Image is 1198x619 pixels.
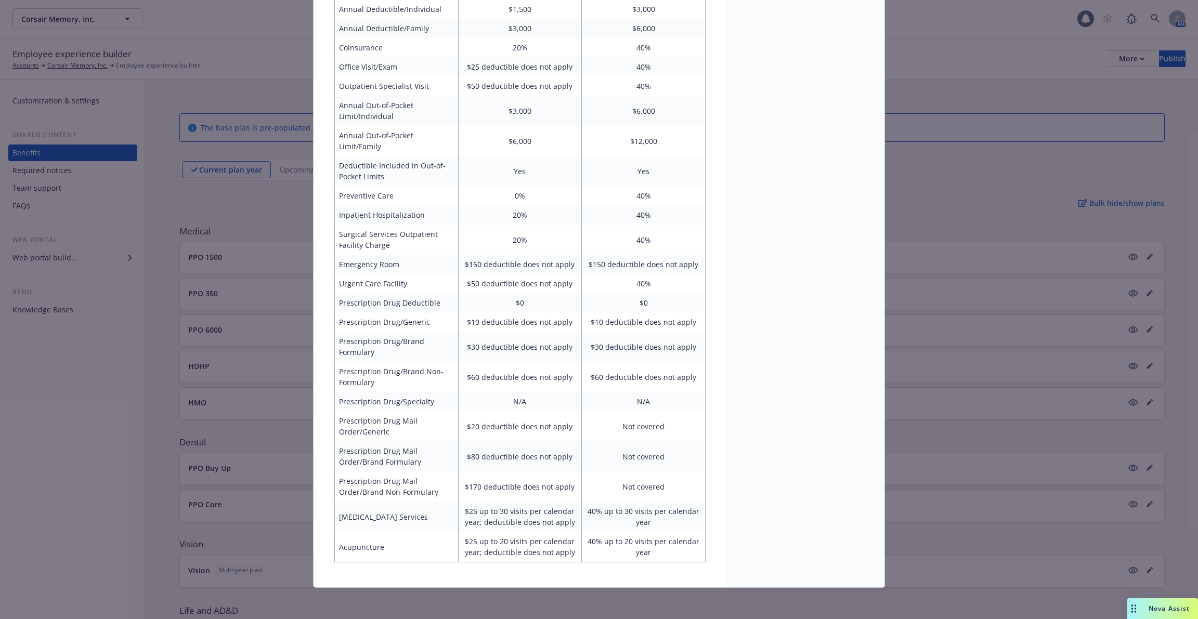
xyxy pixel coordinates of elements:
[458,19,582,38] td: $3,000
[335,532,459,562] td: Acupuncture
[458,38,582,57] td: 20%
[582,312,706,332] td: $10 deductible does not apply
[582,205,706,225] td: 40%
[335,392,459,411] td: Prescription Drug/Specialty
[335,362,459,392] td: Prescription Drug/Brand Non-Formulary
[582,156,706,186] td: Yes
[335,471,459,502] td: Prescription Drug Mail Order/Brand Non-Formulary
[458,274,582,293] td: $50 deductible does not apply
[335,502,459,532] td: [MEDICAL_DATA] Services
[335,76,459,96] td: Outpatient Specialist Visit
[582,332,706,362] td: $30 deductible does not apply
[335,441,459,471] td: Prescription Drug Mail Order/Brand Formulary
[458,186,582,205] td: 0%
[335,205,459,225] td: Inpatient Hospitalization
[458,126,582,156] td: $6,000
[458,332,582,362] td: $30 deductible does not apply
[582,392,706,411] td: N/A
[335,411,459,441] td: Prescription Drug Mail Order/Generic
[335,255,459,274] td: Emergency Room
[458,156,582,186] td: Yes
[582,76,706,96] td: 40%
[335,293,459,312] td: Prescription Drug Deductible
[335,126,459,156] td: Annual Out-of-Pocket Limit/Family
[458,362,582,392] td: $60 deductible does not apply
[458,225,582,255] td: 20%
[335,225,459,255] td: Surgical Services Outpatient Facility Charge
[582,38,706,57] td: 40%
[335,312,459,332] td: Prescription Drug/Generic
[582,532,706,562] td: 40% up to 20 visits per calendar year
[335,57,459,76] td: Office Visit/Exam
[335,156,459,186] td: Deductible Included in Out-of-Pocket Limits
[458,255,582,274] td: $150 deductible does not apply
[458,57,582,76] td: $25 deductible does not apply
[582,293,706,312] td: $0
[582,255,706,274] td: $150 deductible does not apply
[335,274,459,293] td: Urgent Care Facility
[458,96,582,126] td: $3,000
[582,186,706,205] td: 40%
[582,471,706,502] td: Not covered
[335,186,459,205] td: Preventive Care
[582,274,706,293] td: 40%
[582,57,706,76] td: 40%
[458,441,582,471] td: $80 deductible does not apply
[582,225,706,255] td: 40%
[582,411,706,441] td: Not covered
[335,38,459,57] td: Coinsurance
[582,362,706,392] td: $60 deductible does not apply
[1127,598,1140,619] div: Drag to move
[582,441,706,471] td: Not covered
[335,19,459,38] td: Annual Deductible/Family
[458,293,582,312] td: $0
[458,312,582,332] td: $10 deductible does not apply
[582,502,706,532] td: 40% up to 30 visits per calendar year
[458,392,582,411] td: N/A
[458,76,582,96] td: $50 deductible does not apply
[458,205,582,225] td: 20%
[458,471,582,502] td: $170 deductible does not apply
[582,96,706,126] td: $6,000
[335,332,459,362] td: Prescription Drug/Brand Formulary
[582,126,706,156] td: $12,000
[458,532,582,562] td: $25 up to 20 visits per calendar year; deductible does not apply
[458,411,582,441] td: $20 deductible does not apply
[335,96,459,126] td: Annual Out-of-Pocket Limit/Individual
[1127,598,1198,619] button: Nova Assist
[1149,604,1190,613] span: Nova Assist
[582,19,706,38] td: $6,000
[458,502,582,532] td: $25 up to 30 visits per calendar year; deductible does not apply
